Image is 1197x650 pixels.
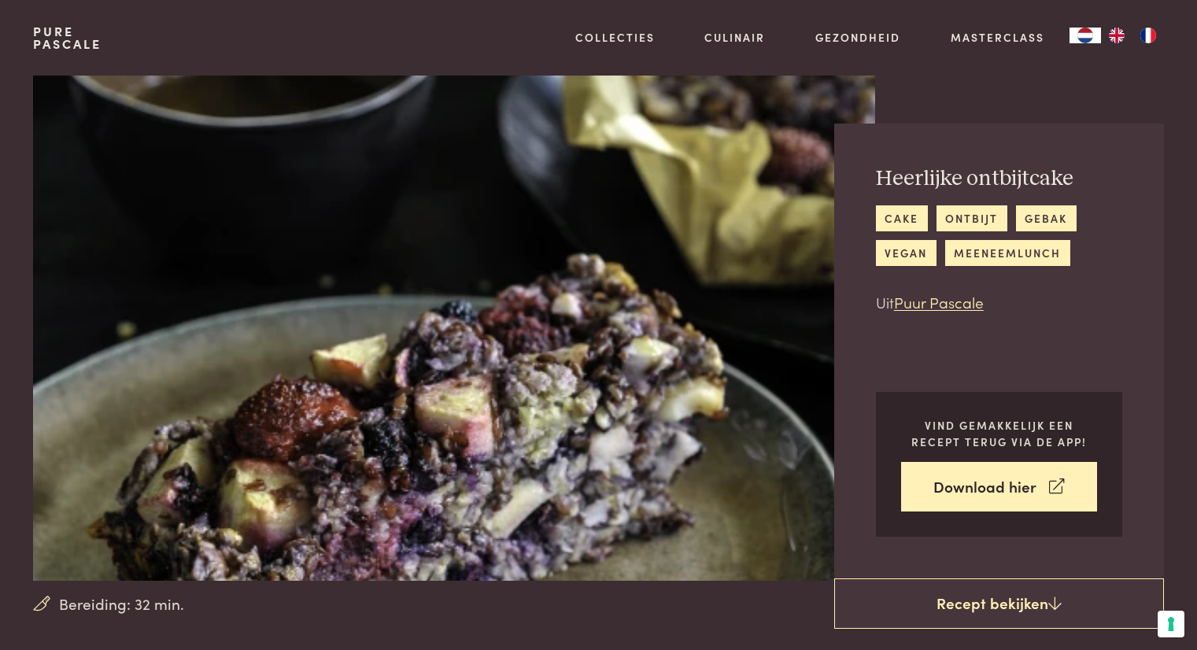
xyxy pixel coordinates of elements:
a: Download hier [901,462,1097,512]
div: Language [1070,28,1101,43]
a: PurePascale [33,25,102,50]
a: Recept bekijken [834,578,1164,629]
p: Vind gemakkelijk een recept terug via de app! [901,417,1097,449]
a: NL [1070,28,1101,43]
a: ontbijt [937,205,1007,231]
a: vegan [876,240,937,266]
span: Bereiding: 32 min. [59,593,184,615]
a: gebak [1016,205,1077,231]
a: cake [876,205,928,231]
a: EN [1101,28,1132,43]
p: Uit [876,291,1122,314]
ul: Language list [1101,28,1164,43]
a: Masterclass [951,29,1044,46]
a: FR [1132,28,1164,43]
h2: Heerlijke ontbijtcake [876,165,1122,193]
a: Culinair [704,29,765,46]
a: Gezondheid [815,29,900,46]
a: Collecties [575,29,655,46]
button: Uw voorkeuren voor toestemming voor trackingtechnologieën [1158,611,1184,637]
img: Heerlijke ontbijtcake [33,76,874,581]
aside: Language selected: Nederlands [1070,28,1164,43]
a: Puur Pascale [894,291,984,312]
a: meeneemlunch [945,240,1070,266]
